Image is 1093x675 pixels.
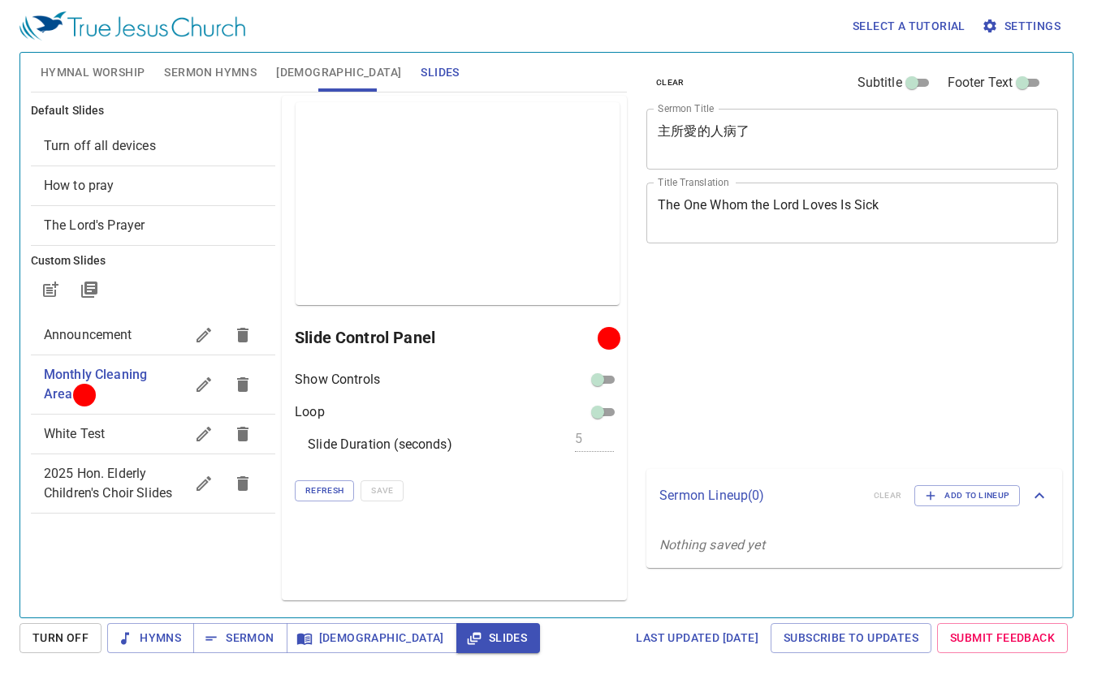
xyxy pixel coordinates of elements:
[295,402,325,422] p: Loop
[629,623,765,653] a: Last updated [DATE]
[937,623,1068,653] a: Submit Feedback
[31,316,275,355] div: Announcement
[44,426,106,441] span: White Test
[846,11,972,41] button: Select a tutorial
[658,197,1047,228] textarea: The One Whom the Lord Loves Is Sick
[32,628,89,648] span: Turn Off
[659,486,861,505] p: Sermon Lineup ( 0 )
[646,73,694,92] button: clear
[31,252,275,270] h6: Custom Slides
[206,628,274,648] span: Sermon
[44,367,147,402] span: Monthly Cleaning Area
[308,435,452,454] p: Slide Duration (seconds)
[925,488,1009,503] span: Add to Lineup
[656,75,685,90] span: clear
[948,73,1013,92] span: Footer Text
[469,628,527,648] span: Slides
[31,454,275,513] div: 2025 Hon. Elderly Children's Choir Slides
[646,469,1062,522] div: Sermon Lineup(0)clearAdd to Lineup
[636,628,758,648] span: Last updated [DATE]
[193,623,287,653] button: Sermon
[914,485,1020,506] button: Add to Lineup
[44,217,145,233] span: [object Object]
[44,138,156,153] span: [object Object]
[985,16,1061,37] span: Settings
[853,16,966,37] span: Select a tutorial
[31,206,275,245] div: The Lord's Prayer
[950,628,1055,648] span: Submit Feedback
[120,628,181,648] span: Hymns
[31,415,275,454] div: White Test
[295,480,354,501] button: Refresh
[305,484,343,498] span: Refresh
[276,62,401,83] span: [DEMOGRAPHIC_DATA]
[771,623,931,653] a: Subscribe to Updates
[456,623,540,653] button: Slides
[300,628,444,648] span: [DEMOGRAPHIC_DATA]
[31,355,275,414] div: Monthly Cleaning Area
[421,62,459,83] span: Slides
[107,623,194,653] button: Hymns
[31,166,275,205] div: How to pray
[659,537,765,552] i: Nothing saved yet
[164,62,257,83] span: Sermon Hymns
[784,628,918,648] span: Subscribe to Updates
[31,102,275,120] h6: Default Slides
[295,325,603,350] h6: Slide Control Panel
[640,260,978,463] iframe: from-child
[979,11,1067,41] button: Settings
[19,11,245,41] img: True Jesus Church
[31,127,275,166] div: Turn off all devices
[658,123,1047,154] textarea: 主所愛的人病了
[19,623,102,653] button: Turn Off
[295,370,380,389] p: Show Controls
[44,178,114,193] span: [object Object]
[287,623,457,653] button: [DEMOGRAPHIC_DATA]
[858,73,902,92] span: Subtitle
[41,62,145,83] span: Hymnal Worship
[44,327,132,342] span: Announcement
[44,466,172,501] span: 2025 Hon. Elderly Children's Choir Slides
